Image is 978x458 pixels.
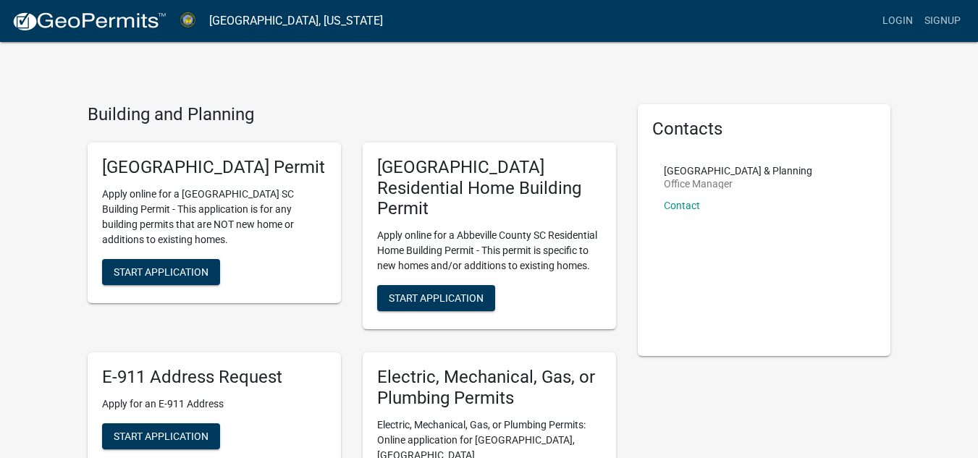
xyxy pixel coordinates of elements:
button: Start Application [377,285,495,311]
button: Start Application [102,423,220,449]
p: Apply for an E-911 Address [102,396,326,412]
button: Start Application [102,259,220,285]
p: Apply online for a Abbeville County SC Residential Home Building Permit - This permit is specific... [377,228,602,273]
img: Abbeville County, South Carolina [178,11,198,30]
h5: E-911 Address Request [102,367,326,388]
p: Office Manager [664,179,812,189]
a: Contact [664,200,700,211]
a: Signup [919,7,966,35]
p: Apply online for a [GEOGRAPHIC_DATA] SC Building Permit - This application is for any building pe... [102,187,326,247]
span: Start Application [389,292,484,304]
h5: Contacts [652,119,877,140]
h4: Building and Planning [88,104,616,125]
h5: Electric, Mechanical, Gas, or Plumbing Permits [377,367,602,409]
a: [GEOGRAPHIC_DATA], [US_STATE] [209,9,383,33]
a: Login [877,7,919,35]
h5: [GEOGRAPHIC_DATA] Permit [102,157,326,178]
p: [GEOGRAPHIC_DATA] & Planning [664,166,812,176]
span: Start Application [114,430,208,441]
h5: [GEOGRAPHIC_DATA] Residential Home Building Permit [377,157,602,219]
span: Start Application [114,266,208,277]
